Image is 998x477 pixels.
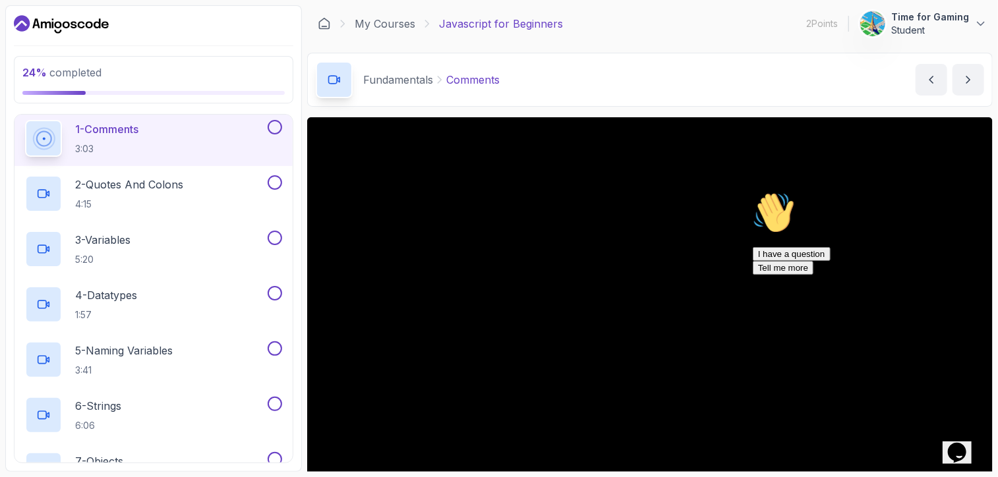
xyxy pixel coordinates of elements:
button: previous content [916,64,947,96]
p: 2 Points [806,17,838,30]
p: 5:20 [75,253,131,266]
p: 6 - Strings [75,398,121,414]
span: Hi! How can we help? [5,40,131,49]
button: 4-Datatypes1:57 [25,286,282,323]
p: 2 - Quotes And Colons [75,177,183,192]
p: Comments [446,72,500,88]
div: 👋Hi! How can we help?I have a questionTell me more [5,5,243,88]
p: 4:15 [75,198,183,211]
p: 1:57 [75,308,137,322]
p: 7 - Objects [75,453,123,469]
button: Tell me more [5,74,66,88]
button: next content [953,64,984,96]
button: 2-Quotes And Colons4:15 [25,175,282,212]
img: user profile image [860,11,885,36]
p: 4 - Datatypes [75,287,137,303]
a: Dashboard [318,17,331,30]
p: Time for Gaming [891,11,969,24]
iframe: chat widget [943,424,985,464]
button: 6-Strings6:06 [25,397,282,434]
button: 5-Naming Variables3:41 [25,341,282,378]
p: Fundamentals [363,72,433,88]
p: 6:06 [75,419,121,432]
img: :wave: [5,5,47,47]
button: 3-Variables5:20 [25,231,282,267]
button: user profile imageTime for GamingStudent [860,11,987,37]
p: 1 - Comments [75,121,138,137]
span: 24 % [22,66,47,79]
p: 3:03 [75,142,138,155]
p: 3:41 [75,364,173,377]
a: My Courses [355,16,415,32]
a: Dashboard [14,14,109,35]
button: I have a question [5,61,83,74]
p: Student [891,24,969,37]
p: 3 - Variables [75,232,131,248]
p: Javascript for Beginners [439,16,563,32]
iframe: chat widget [748,186,985,418]
p: 5 - Naming Variables [75,343,173,358]
span: completed [22,66,102,79]
button: 1-Comments3:03 [25,120,282,157]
